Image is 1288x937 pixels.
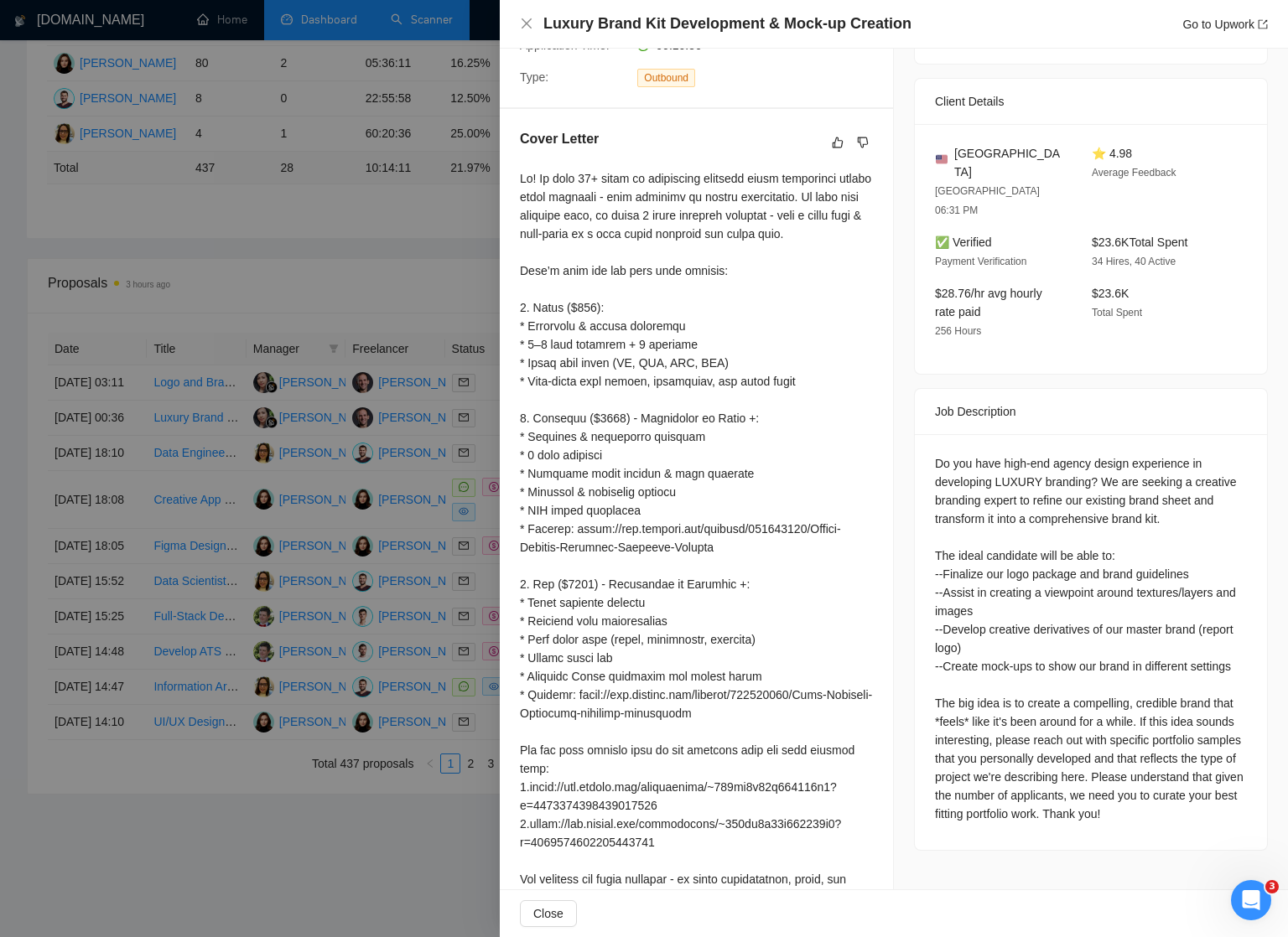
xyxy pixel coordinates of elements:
span: Close [533,904,563,923]
span: export [1258,19,1268,29]
span: 3 [1265,880,1279,893]
h4: Luxury Brand Kit Development & Mock-up Creation [543,13,911,34]
span: $23.6K Total Spent [1092,236,1187,249]
button: Close [520,17,533,31]
button: like [828,132,848,153]
a: Go to Upworkexport [1182,18,1268,31]
span: $28.76/hr avg hourly rate paid [935,287,1042,318]
span: Application Time: [520,39,610,52]
span: Type: [520,70,548,84]
span: Average Feedback [1092,167,1176,179]
button: Close [520,900,577,927]
img: 🇺🇸 [936,153,948,165]
span: $23.6K [1092,287,1129,300]
span: close [520,17,533,30]
button: dislike [853,132,873,153]
iframe: Intercom live chat [1231,880,1271,920]
span: Payment Verification [935,256,1026,267]
span: 00:10:56 [656,39,702,52]
h5: Cover Letter [520,129,599,149]
div: Do you have high-end agency design experience in developing LUXURY branding? We are seeking a cre... [935,454,1247,823]
span: [GEOGRAPHIC_DATA] [954,144,1065,181]
span: 34 Hires, 40 Active [1092,256,1176,267]
span: [GEOGRAPHIC_DATA] 06:31 PM [935,185,1040,216]
span: dislike [857,136,869,149]
span: Total Spent [1092,307,1142,318]
span: like [832,136,844,149]
div: Client Details [935,79,1247,124]
div: Job Description [935,389,1247,434]
span: Outbound [637,69,695,87]
span: ✅ Verified [935,236,992,249]
span: ⭐ 4.98 [1092,147,1132,160]
span: 256 Hours [935,325,981,337]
